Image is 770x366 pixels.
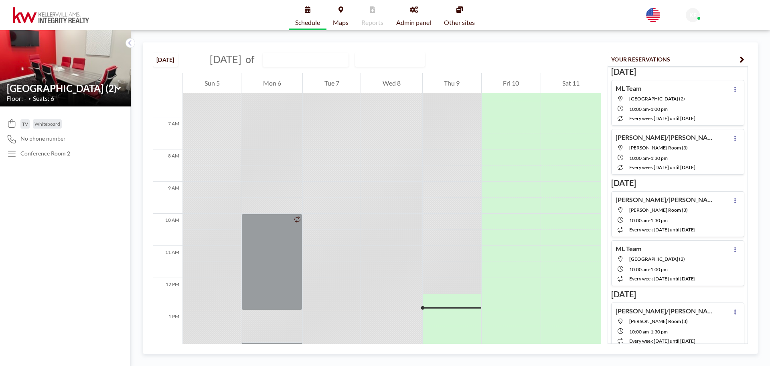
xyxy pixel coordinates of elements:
span: every week [DATE] until [DATE] [629,227,695,233]
span: - [649,329,650,335]
div: 9 AM [153,182,182,214]
span: 10:00 AM [629,329,649,335]
p: Conference Room 2 [20,150,70,157]
div: Wed 8 [361,73,422,93]
span: Schedule [295,19,320,26]
button: YOUR RESERVATIONS [608,52,748,66]
span: Snelling Room (3) [629,207,688,213]
span: every week [DATE] until [DATE] [629,276,695,282]
div: 10 AM [153,214,182,246]
span: Whiteboard [34,121,60,127]
span: 1:00 PM [650,106,668,112]
span: - [649,106,650,112]
span: Floor: - [6,94,26,102]
span: every week [DATE] until [DATE] [629,115,695,121]
span: No phone number [20,135,66,142]
input: Lexington Room (2) [263,53,340,66]
span: 1:30 PM [650,217,668,223]
span: 1:30 PM [650,329,668,335]
div: Sat 11 [541,73,601,93]
span: Lexington Room (2) [629,96,685,102]
input: Search for option [403,54,411,65]
img: organization-logo [13,7,89,23]
span: Lexington Room (2) [629,256,685,262]
span: 1:00 PM [650,266,668,272]
div: 6 AM [153,85,182,117]
span: Maps [333,19,349,26]
div: Sun 5 [183,73,241,93]
h4: [PERSON_NAME]/[PERSON_NAME] [616,133,716,141]
button: [DATE] [153,53,178,67]
span: 10:00 AM [629,266,649,272]
span: of [245,53,254,65]
span: Seats: 6 [33,94,54,102]
div: 1 PM [153,310,182,342]
span: Snelling Room (3) [629,145,688,151]
div: 12 PM [153,278,182,310]
div: Mon 6 [241,73,302,93]
span: 1:30 PM [650,155,668,161]
span: Snelling Room (3) [629,318,688,324]
input: Lexington Room (2) [7,82,116,94]
div: Fri 10 [482,73,541,93]
h3: [DATE] [611,289,744,299]
span: - [649,217,650,223]
h4: ML Team [616,245,641,253]
span: WEEKLY VIEW [357,54,402,65]
div: 8 AM [153,149,182,182]
div: 11 AM [153,246,182,278]
span: Reports [361,19,383,26]
h3: [DATE] [611,178,744,188]
h3: [DATE] [611,67,744,77]
span: Other sites [444,19,475,26]
div: Search for option [355,53,425,66]
h4: [PERSON_NAME]/[PERSON_NAME] [616,196,716,204]
span: 10:00 AM [629,106,649,112]
span: every week [DATE] until [DATE] [629,338,695,344]
span: KWIR Front Desk [703,9,747,16]
span: every week [DATE] until [DATE] [629,164,695,170]
span: - [649,155,650,161]
span: - [649,266,650,272]
h4: [PERSON_NAME]/[PERSON_NAME] [616,307,716,315]
span: 10:00 AM [629,155,649,161]
div: 7 AM [153,117,182,149]
span: • [28,96,31,101]
span: 10:00 AM [629,217,649,223]
span: Admin panel [396,19,431,26]
div: Tue 7 [303,73,361,93]
span: [DATE] [210,53,241,65]
div: Thu 9 [423,73,481,93]
span: Admin [703,16,717,22]
h4: ML Team [616,84,641,92]
span: KF [689,12,697,19]
span: TV [22,121,28,127]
